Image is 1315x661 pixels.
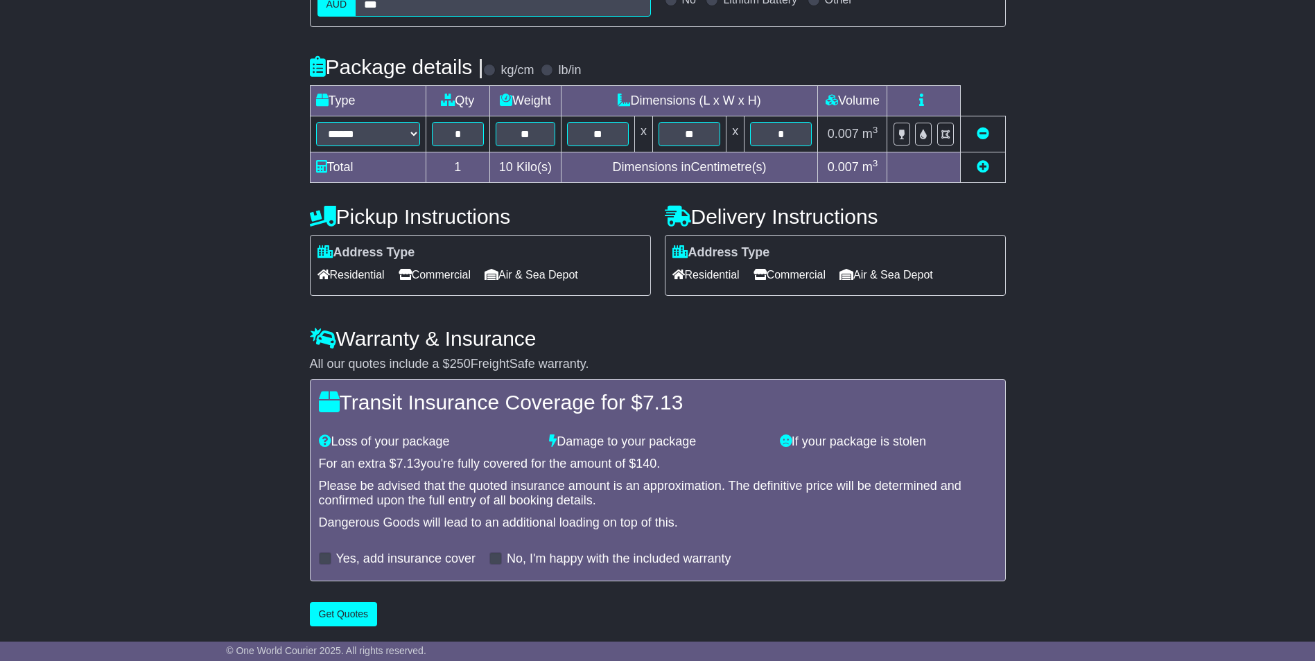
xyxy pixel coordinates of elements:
[499,160,513,174] span: 10
[773,434,1004,450] div: If your package is stolen
[319,515,997,531] div: Dangerous Goods will lead to an additional loading on top of this.
[561,152,818,183] td: Dimensions in Centimetre(s)
[310,357,1006,372] div: All our quotes include a $ FreightSafe warranty.
[485,264,578,285] span: Air & Sea Depot
[507,552,731,567] label: No, I'm happy with the included warranty
[399,264,471,285] span: Commercial
[839,264,933,285] span: Air & Sea Depot
[542,434,773,450] div: Damage to your package
[310,152,426,183] td: Total
[636,457,656,470] span: 140
[397,457,421,470] span: 7.13
[490,152,561,183] td: Kilo(s)
[558,63,581,78] label: lb/in
[665,205,1006,228] h4: Delivery Instructions
[672,264,740,285] span: Residential
[310,86,426,116] td: Type
[634,116,652,152] td: x
[873,125,878,135] sup: 3
[317,245,415,261] label: Address Type
[310,55,484,78] h4: Package details |
[310,327,1006,350] h4: Warranty & Insurance
[561,86,818,116] td: Dimensions (L x W x H)
[643,391,683,414] span: 7.13
[426,86,490,116] td: Qty
[862,127,878,141] span: m
[426,152,490,183] td: 1
[319,479,997,509] div: Please be advised that the quoted insurance amount is an approximation. The definitive price will...
[319,457,997,472] div: For an extra $ you're fully covered for the amount of $ .
[977,160,989,174] a: Add new item
[977,127,989,141] a: Remove this item
[726,116,744,152] td: x
[317,264,385,285] span: Residential
[310,205,651,228] h4: Pickup Instructions
[319,391,997,414] h4: Transit Insurance Coverage for $
[500,63,534,78] label: kg/cm
[450,357,471,371] span: 250
[312,434,543,450] div: Loss of your package
[818,86,887,116] td: Volume
[226,645,426,656] span: © One World Courier 2025. All rights reserved.
[873,158,878,168] sup: 3
[672,245,770,261] label: Address Type
[310,602,378,626] button: Get Quotes
[336,552,476,567] label: Yes, add insurance cover
[490,86,561,116] td: Weight
[828,127,859,141] span: 0.007
[828,160,859,174] span: 0.007
[862,160,878,174] span: m
[754,264,826,285] span: Commercial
